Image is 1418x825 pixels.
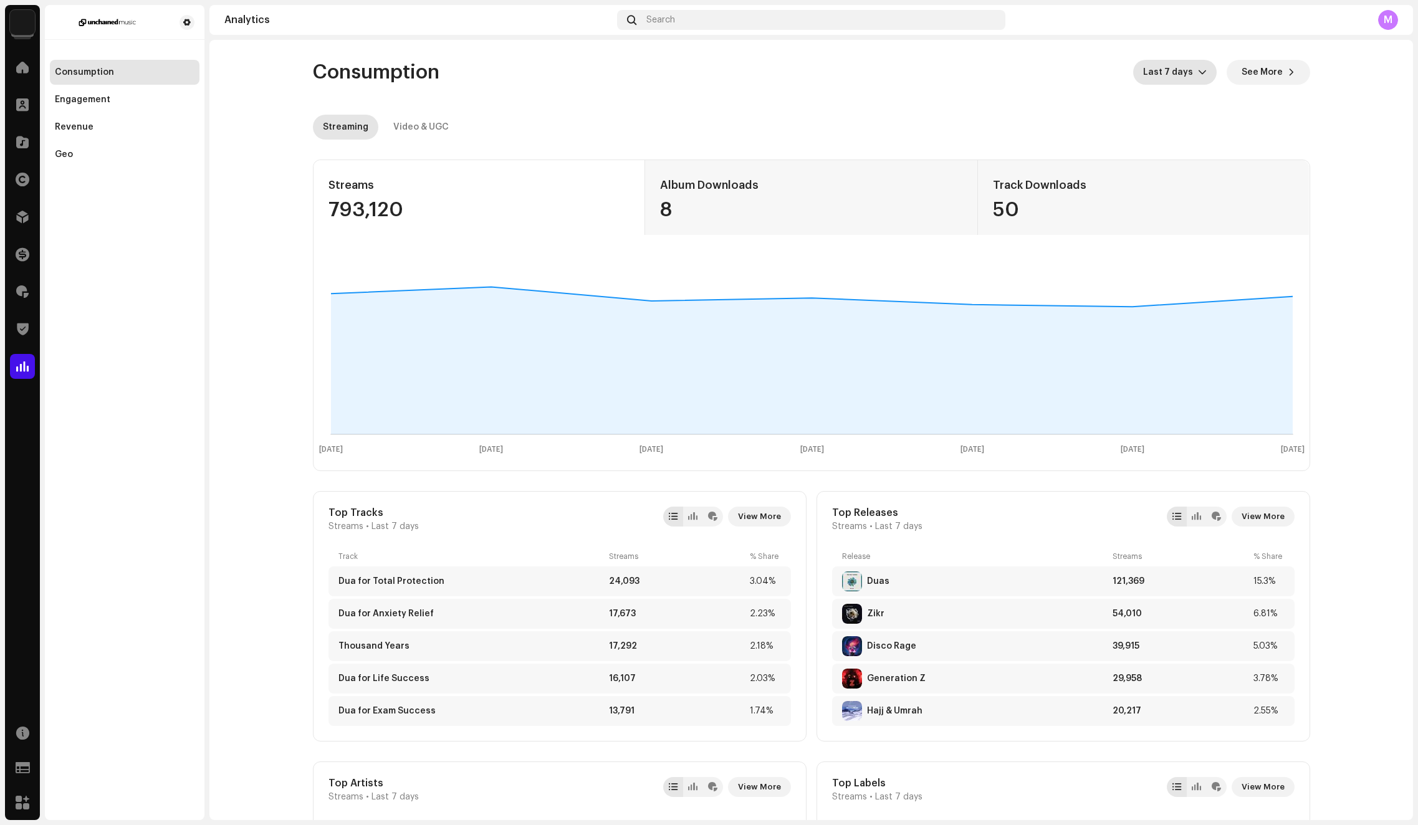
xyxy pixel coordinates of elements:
[1227,60,1310,85] button: See More
[750,641,781,651] div: 2.18%
[55,150,73,160] div: Geo
[867,641,916,651] div: Disco Rage
[1253,551,1285,561] div: % Share
[338,609,434,619] div: Dua for Anxiety Relief
[867,706,922,716] div: Hajj & Umrah
[366,792,369,802] span: •
[869,792,873,802] span: •
[609,641,745,651] div: 17,292
[842,571,862,591] img: 765AC521-F6DC-47F1-A889-F1BE272CF82C
[1113,706,1248,716] div: 20,217
[479,446,503,454] text: [DATE]
[224,15,612,25] div: Analytics
[338,641,410,651] div: Thousand Years
[993,200,1295,220] div: 50
[328,200,630,220] div: 793,120
[738,504,781,529] span: View More
[1378,10,1398,30] div: M
[646,15,675,25] span: Search
[842,636,862,656] img: F3C09DA6-1930-4C94-BB5E-55D63C1AE68C
[1253,674,1285,684] div: 3.78%
[55,95,110,105] div: Engagement
[750,576,781,586] div: 3.04%
[1253,641,1285,651] div: 5.03%
[842,551,1108,561] div: Release
[1232,777,1295,797] button: View More
[338,551,604,561] div: Track
[660,175,962,195] div: Album Downloads
[1198,60,1207,85] div: dropdown trigger
[660,200,962,220] div: 8
[867,609,884,619] div: Zikr
[313,60,439,85] span: Consumption
[832,522,867,532] span: Streams
[750,674,781,684] div: 2.03%
[323,115,368,140] div: Streaming
[750,551,781,561] div: % Share
[50,60,199,85] re-m-nav-item: Consumption
[1113,674,1248,684] div: 29,958
[832,507,922,519] div: Top Releases
[1253,576,1285,586] div: 15.3%
[1253,609,1285,619] div: 6.81%
[875,792,922,802] span: Last 7 days
[50,115,199,140] re-m-nav-item: Revenue
[738,775,781,799] span: View More
[55,67,114,77] div: Consumption
[338,576,444,586] div: Dua for Total Protection
[1242,504,1285,529] span: View More
[328,522,363,532] span: Streams
[1120,446,1144,454] text: [DATE]
[800,446,823,454] text: [DATE]
[1232,507,1295,527] button: View More
[832,792,867,802] span: Streams
[750,706,781,716] div: 1.74%
[609,551,745,561] div: Streams
[55,15,160,30] img: 67414a1f-724a-4c6e-84c9-997808b0c5e2
[750,609,781,619] div: 2.23%
[1242,775,1285,799] span: View More
[1242,60,1283,85] span: See More
[1281,446,1305,454] text: [DATE]
[50,142,199,167] re-m-nav-item: Geo
[993,175,1295,195] div: Track Downloads
[640,446,663,454] text: [DATE]
[960,446,984,454] text: [DATE]
[328,792,363,802] span: Streams
[319,446,343,454] text: [DATE]
[1143,60,1198,85] span: Last 7 days
[338,674,429,684] div: Dua for Life Success
[609,576,745,586] div: 24,093
[371,522,419,532] span: Last 7 days
[728,507,791,527] button: View More
[869,522,873,532] span: •
[338,706,436,716] div: Dua for Exam Success
[328,507,419,519] div: Top Tracks
[10,10,35,35] img: 3491ec98-3e77-43e0-b3a0-a76889c0e026
[875,522,922,532] span: Last 7 days
[842,701,862,721] img: AFC70874-5D99-4967-A345-ADE61E719CF8
[609,706,745,716] div: 13,791
[1113,551,1248,561] div: Streams
[371,792,419,802] span: Last 7 days
[842,669,862,689] img: 49590C3E-4619-4B51-BF98-611608A634C2
[328,175,630,195] div: Streams
[366,522,369,532] span: •
[609,609,745,619] div: 17,673
[55,122,93,132] div: Revenue
[1113,641,1248,651] div: 39,915
[842,604,862,624] img: 534F3B98-6E8B-403C-B86E-C77AD1453513
[328,777,419,789] div: Top Artists
[1253,706,1285,716] div: 2.55%
[867,674,926,684] div: Generation Z
[1113,576,1248,586] div: 121,369
[609,674,745,684] div: 16,107
[50,87,199,112] re-m-nav-item: Engagement
[867,576,889,586] div: Duas
[832,777,922,789] div: Top Labels
[1113,609,1248,619] div: 54,010
[393,115,449,140] div: Video & UGC
[728,777,791,797] button: View More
